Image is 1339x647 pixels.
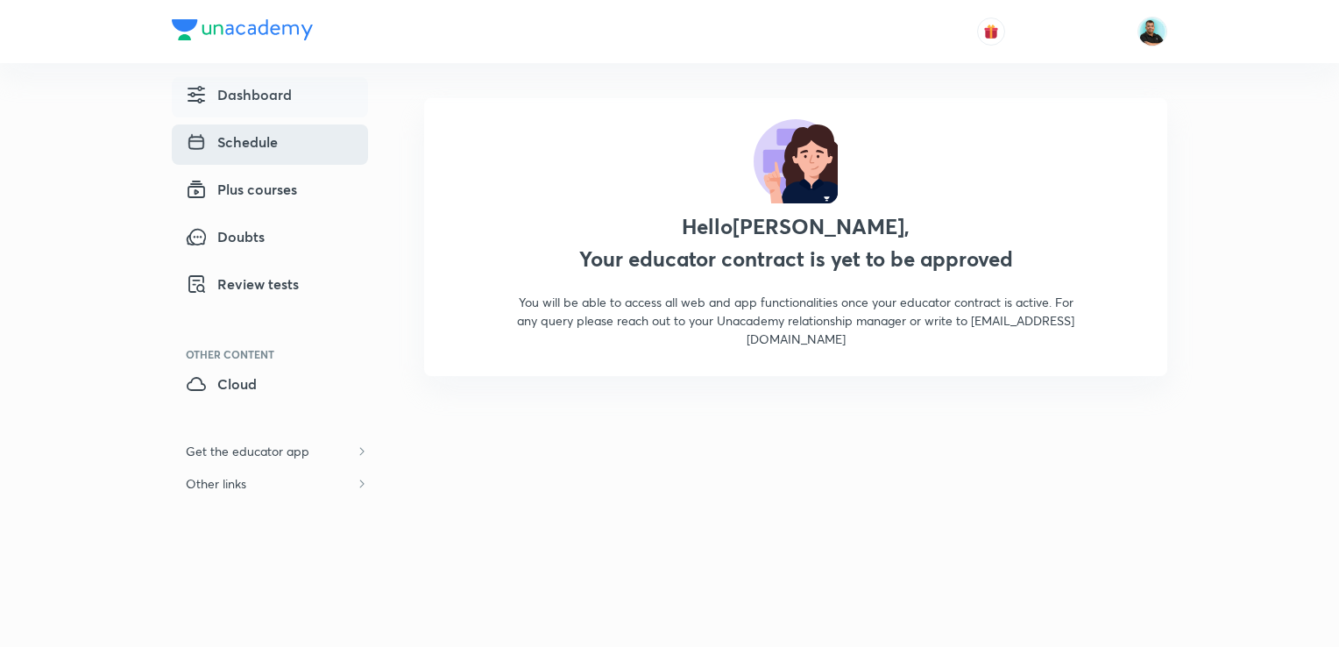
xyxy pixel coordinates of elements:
span: Plus courses [186,179,297,200]
a: Cloud [172,366,368,407]
span: Dashboard [186,84,292,105]
h3: Hello [PERSON_NAME] , [682,214,910,239]
a: Plus courses [172,172,368,212]
h6: Other links [172,467,260,500]
a: Dashboard [172,77,368,117]
span: Cloud [186,373,257,395]
a: Schedule [172,124,368,165]
p: You will be able to access all web and app functionalities once your educator contract is active.... [515,293,1076,348]
a: Company Logo [172,19,313,45]
img: Abhishek Agnihotri [1137,17,1167,46]
a: Review tests [172,267,368,307]
img: under review or rejected [754,119,838,203]
button: avatar [977,18,1005,46]
a: Doubts [172,219,368,260]
h6: Get the educator app [172,435,323,467]
img: avatar [983,24,999,39]
span: Review tests [186,274,299,295]
h3: Your educator contract is yet to be approved [579,246,1013,272]
img: Company Logo [172,19,313,40]
span: Schedule [186,132,278,153]
span: Doubts [186,226,265,247]
div: Other Content [186,349,368,359]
